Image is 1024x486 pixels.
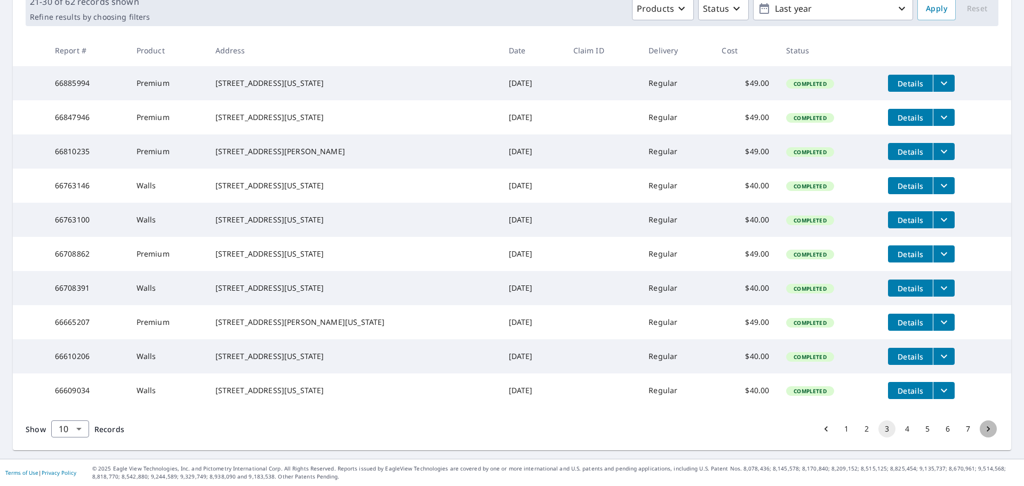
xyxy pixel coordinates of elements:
button: Go to page 2 [858,420,875,437]
button: Go to page 5 [919,420,936,437]
td: $40.00 [713,373,778,408]
p: | [5,469,76,476]
div: [STREET_ADDRESS][US_STATE] [215,283,492,293]
td: [DATE] [500,305,565,339]
button: filesDropdownBtn-66708862 [933,245,955,262]
span: Details [894,317,926,328]
a: Terms of Use [5,469,38,476]
span: Completed [787,285,833,292]
button: Go to next page [980,420,997,437]
button: detailsBtn-66708862 [888,245,933,262]
span: Details [894,249,926,259]
td: Regular [640,203,713,237]
td: Walls [128,203,207,237]
span: Completed [787,387,833,395]
button: Go to previous page [818,420,835,437]
button: Go to page 6 [939,420,956,437]
p: Products [637,2,674,15]
td: Premium [128,134,207,169]
div: [STREET_ADDRESS][PERSON_NAME] [215,146,492,157]
div: [STREET_ADDRESS][US_STATE] [215,180,492,191]
button: detailsBtn-66847946 [888,109,933,126]
span: Details [894,386,926,396]
button: filesDropdownBtn-66847946 [933,109,955,126]
td: $40.00 [713,203,778,237]
span: Details [894,283,926,293]
td: Walls [128,169,207,203]
td: Walls [128,271,207,305]
td: Premium [128,305,207,339]
button: filesDropdownBtn-66665207 [933,314,955,331]
button: Go to page 7 [959,420,977,437]
th: Address [207,35,500,66]
span: Completed [787,353,833,361]
td: Regular [640,373,713,408]
div: 10 [51,414,89,444]
span: Details [894,113,926,123]
span: Details [894,78,926,89]
td: 66708862 [46,237,128,271]
th: Cost [713,35,778,66]
td: Premium [128,100,207,134]
td: $49.00 [713,100,778,134]
td: 66847946 [46,100,128,134]
td: $49.00 [713,66,778,100]
div: [STREET_ADDRESS][PERSON_NAME][US_STATE] [215,317,492,328]
span: Show [26,424,46,434]
td: Regular [640,339,713,373]
span: Completed [787,217,833,224]
div: [STREET_ADDRESS][US_STATE] [215,249,492,259]
td: $49.00 [713,237,778,271]
span: Details [894,147,926,157]
span: Completed [787,182,833,190]
button: detailsBtn-66609034 [888,382,933,399]
p: © 2025 Eagle View Technologies, Inc. and Pictometry International Corp. All Rights Reserved. Repo... [92,465,1019,481]
td: [DATE] [500,169,565,203]
td: [DATE] [500,339,565,373]
td: [DATE] [500,134,565,169]
button: detailsBtn-66885994 [888,75,933,92]
td: Regular [640,305,713,339]
td: Regular [640,66,713,100]
span: Details [894,181,926,191]
button: filesDropdownBtn-66810235 [933,143,955,160]
th: Delivery [640,35,713,66]
span: Details [894,215,926,225]
div: [STREET_ADDRESS][US_STATE] [215,214,492,225]
td: $49.00 [713,305,778,339]
th: Claim ID [565,35,641,66]
td: $40.00 [713,169,778,203]
span: Completed [787,80,833,87]
div: [STREET_ADDRESS][US_STATE] [215,385,492,396]
td: [DATE] [500,66,565,100]
button: Go to page 1 [838,420,855,437]
td: [DATE] [500,271,565,305]
button: detailsBtn-66763146 [888,177,933,194]
td: $40.00 [713,271,778,305]
td: [DATE] [500,373,565,408]
button: detailsBtn-66708391 [888,280,933,297]
div: [STREET_ADDRESS][US_STATE] [215,112,492,123]
button: Go to page 4 [899,420,916,437]
td: Walls [128,373,207,408]
td: Regular [640,271,713,305]
button: filesDropdownBtn-66708391 [933,280,955,297]
td: 66763146 [46,169,128,203]
td: [DATE] [500,203,565,237]
th: Report # [46,35,128,66]
span: Apply [926,2,947,15]
span: Completed [787,251,833,258]
td: [DATE] [500,237,565,271]
td: Regular [640,169,713,203]
td: Premium [128,66,207,100]
p: Refine results by choosing filters [30,12,150,22]
td: 66609034 [46,373,128,408]
nav: pagination navigation [816,420,998,437]
button: page 3 [878,420,895,437]
a: Privacy Policy [42,469,76,476]
button: detailsBtn-66810235 [888,143,933,160]
button: detailsBtn-66665207 [888,314,933,331]
button: filesDropdownBtn-66763100 [933,211,955,228]
td: 66610206 [46,339,128,373]
button: filesDropdownBtn-66885994 [933,75,955,92]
